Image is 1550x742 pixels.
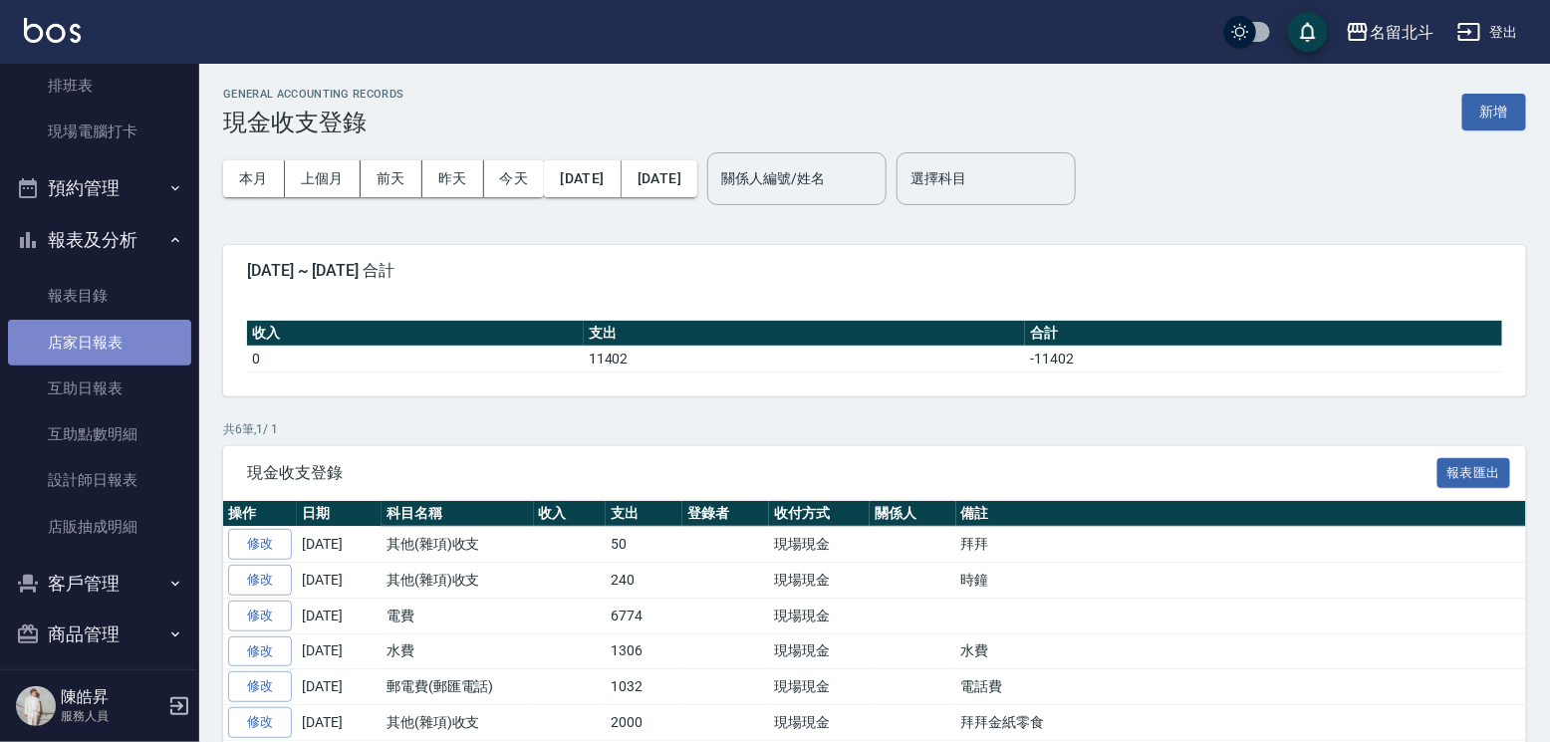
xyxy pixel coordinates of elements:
[297,598,382,633] td: [DATE]
[606,527,682,563] td: 50
[228,601,292,631] a: 修改
[228,671,292,702] a: 修改
[584,321,1026,347] th: 支出
[8,609,191,660] button: 商品管理
[247,261,1502,281] span: [DATE] ~ [DATE] 合計
[247,321,584,347] th: 收入
[606,501,682,527] th: 支出
[8,162,191,214] button: 預約管理
[223,88,404,101] h2: GENERAL ACCOUNTING RECORDS
[24,18,81,43] img: Logo
[297,563,382,599] td: [DATE]
[285,160,361,197] button: 上個月
[1462,102,1526,121] a: 新增
[228,636,292,667] a: 修改
[228,707,292,738] a: 修改
[769,705,870,741] td: 現場現金
[1437,462,1511,481] a: 報表匯出
[1370,20,1433,45] div: 名留北斗
[247,346,584,371] td: 0
[382,598,534,633] td: 電費
[382,705,534,741] td: 其他(雜項)收支
[8,457,191,503] a: 設計師日報表
[484,160,545,197] button: 今天
[8,109,191,154] a: 現場電腦打卡
[682,501,769,527] th: 登錄者
[956,563,1526,599] td: 時鐘
[956,669,1526,705] td: 電話費
[297,705,382,741] td: [DATE]
[584,346,1026,371] td: 11402
[8,411,191,457] a: 互助點數明細
[606,633,682,669] td: 1306
[870,501,956,527] th: 關係人
[8,214,191,266] button: 報表及分析
[956,705,1526,741] td: 拜拜金紙零食
[61,687,162,707] h5: 陳皓昇
[769,633,870,669] td: 現場現金
[382,633,534,669] td: 水費
[622,160,697,197] button: [DATE]
[228,565,292,596] a: 修改
[8,63,191,109] a: 排班表
[1437,458,1511,489] button: 報表匯出
[422,160,484,197] button: 昨天
[382,563,534,599] td: 其他(雜項)收支
[297,669,382,705] td: [DATE]
[228,529,292,560] a: 修改
[8,273,191,319] a: 報表目錄
[297,633,382,669] td: [DATE]
[956,501,1526,527] th: 備註
[956,527,1526,563] td: 拜拜
[8,320,191,366] a: 店家日報表
[382,501,534,527] th: 科目名稱
[1338,12,1441,53] button: 名留北斗
[1025,321,1502,347] th: 合計
[606,563,682,599] td: 240
[544,160,621,197] button: [DATE]
[769,527,870,563] td: 現場現金
[1462,94,1526,130] button: 新增
[247,463,1437,483] span: 現金收支登錄
[769,669,870,705] td: 現場現金
[223,501,297,527] th: 操作
[8,504,191,550] a: 店販抽成明細
[956,633,1526,669] td: 水費
[769,598,870,633] td: 現場現金
[1449,14,1526,51] button: 登出
[534,501,607,527] th: 收入
[297,527,382,563] td: [DATE]
[223,109,404,136] h3: 現金收支登錄
[606,669,682,705] td: 1032
[223,160,285,197] button: 本月
[382,527,534,563] td: 其他(雜項)收支
[223,420,1526,438] p: 共 6 筆, 1 / 1
[606,598,682,633] td: 6774
[16,686,56,726] img: Person
[769,501,870,527] th: 收付方式
[1025,346,1502,371] td: -11402
[297,501,382,527] th: 日期
[61,707,162,725] p: 服務人員
[1288,12,1328,52] button: save
[8,366,191,411] a: 互助日報表
[361,160,422,197] button: 前天
[382,669,534,705] td: 郵電費(郵匯電話)
[606,705,682,741] td: 2000
[8,558,191,610] button: 客戶管理
[769,563,870,599] td: 現場現金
